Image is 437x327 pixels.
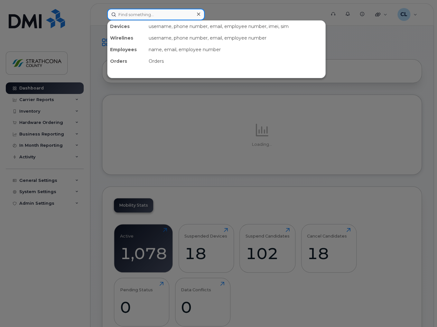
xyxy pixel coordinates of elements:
[107,55,146,67] div: Orders
[146,21,325,32] div: username, phone number, email, employee number, imei, sim
[146,32,325,44] div: username, phone number, email, employee number
[146,44,325,55] div: name, email, employee number
[146,55,325,67] div: Orders
[107,32,146,44] div: Wirelines
[107,44,146,55] div: Employees
[107,21,146,32] div: Devices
